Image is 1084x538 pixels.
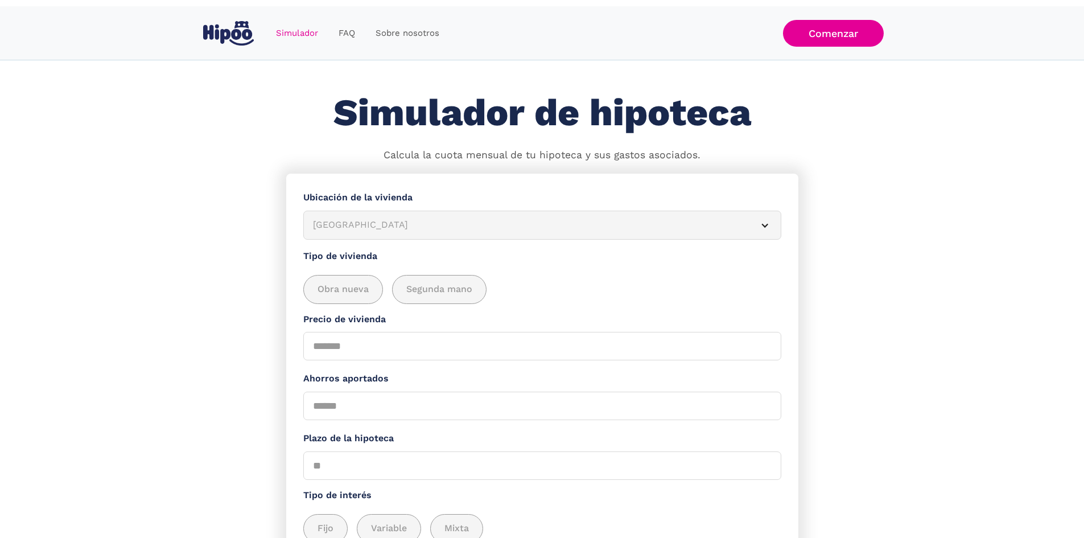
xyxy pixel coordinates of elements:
label: Plazo de la hipoteca [303,432,781,446]
article: [GEOGRAPHIC_DATA] [303,211,781,240]
label: Precio de vivienda [303,313,781,327]
label: Ahorros aportados [303,372,781,386]
label: Tipo de interés [303,488,781,503]
a: Comenzar [783,20,884,47]
a: FAQ [328,22,365,44]
p: Calcula la cuota mensual de tu hipoteca y sus gastos asociados. [384,148,700,163]
span: Obra nueva [318,282,369,297]
span: Variable [371,521,407,536]
label: Tipo de vivienda [303,249,781,264]
div: [GEOGRAPHIC_DATA] [313,218,744,232]
h1: Simulador de hipoteca [333,92,751,134]
a: Simulador [266,22,328,44]
a: home [201,17,257,50]
div: add_description_here [303,275,781,304]
label: Ubicación de la vivienda [303,191,781,205]
span: Mixta [444,521,469,536]
span: Fijo [318,521,333,536]
span: Segunda mano [406,282,472,297]
a: Sobre nosotros [365,22,450,44]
